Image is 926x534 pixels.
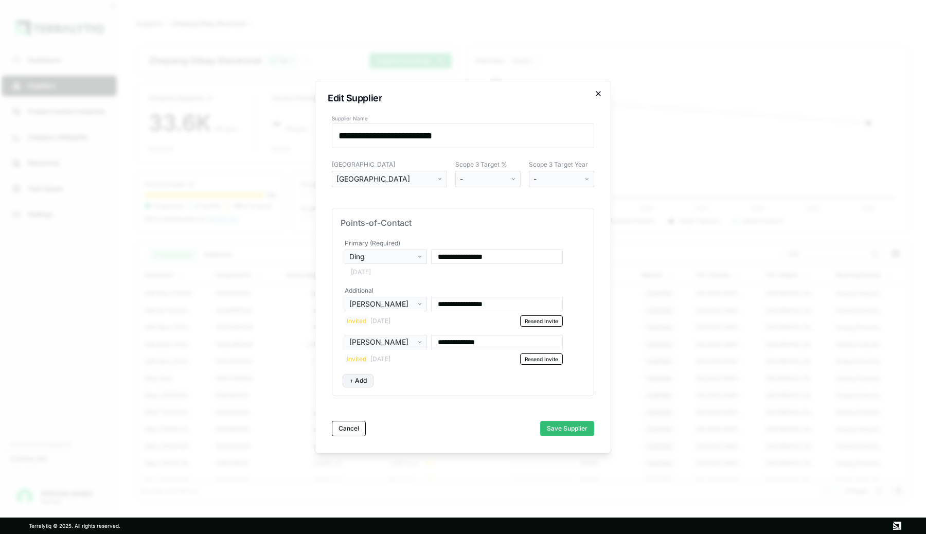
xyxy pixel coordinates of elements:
[520,353,563,365] button: Resend Invite
[332,421,366,436] button: Cancel
[149,55,310,67] div: Zhejiang Dibay Electricial
[349,252,415,262] div: Ding
[328,94,598,103] h2: Edit Supplier
[349,299,415,309] div: [PERSON_NAME]
[332,115,594,121] label: Supplier Name
[540,421,594,436] button: Save Supplier
[345,250,427,264] button: Ding
[345,335,427,349] button: [PERSON_NAME]
[351,268,371,276] div: [DATE]
[455,171,521,187] button: -
[345,297,427,311] button: [PERSON_NAME]
[332,161,447,169] label: [GEOGRAPHIC_DATA]
[343,287,583,295] div: Additional
[529,161,595,169] label: Scope 3 Target Year
[341,217,585,229] div: Points-of-Contact
[332,171,447,187] button: [GEOGRAPHIC_DATA]
[460,174,463,184] span: -
[520,315,563,327] button: Resend Invite
[533,174,537,184] span: -
[343,239,583,247] div: Primary (Required)
[370,355,390,363] div: [DATE]
[345,354,368,364] div: Invited
[370,317,390,325] div: [DATE]
[529,171,595,187] button: -
[349,337,415,347] div: [PERSON_NAME]
[336,174,435,184] div: [GEOGRAPHIC_DATA]
[345,316,368,326] div: Invited
[343,374,373,387] button: + Add
[455,161,521,169] label: Scope 3 Target %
